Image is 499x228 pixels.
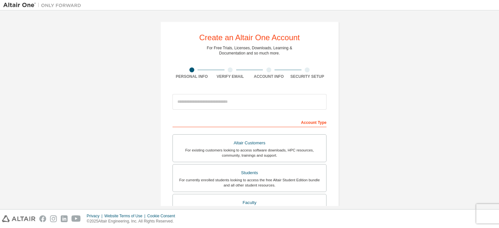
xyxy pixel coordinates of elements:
img: Altair One [3,2,84,8]
img: altair_logo.svg [2,215,35,222]
div: Website Terms of Use [104,213,147,219]
div: Account Info [249,74,288,79]
p: © 2025 Altair Engineering, Inc. All Rights Reserved. [87,219,179,224]
div: Cookie Consent [147,213,179,219]
div: Verify Email [211,74,250,79]
div: Privacy [87,213,104,219]
div: Personal Info [173,74,211,79]
div: For existing customers looking to access software downloads, HPC resources, community, trainings ... [177,148,322,158]
div: Altair Customers [177,138,322,148]
div: For Free Trials, Licenses, Downloads, Learning & Documentation and so much more. [207,45,292,56]
img: facebook.svg [39,215,46,222]
img: youtube.svg [71,215,81,222]
div: Students [177,168,322,177]
div: Create an Altair One Account [199,34,300,42]
img: linkedin.svg [61,215,68,222]
div: For currently enrolled students looking to access the free Altair Student Edition bundle and all ... [177,177,322,188]
div: Account Type [173,117,326,127]
div: Security Setup [288,74,327,79]
div: Faculty [177,198,322,207]
img: instagram.svg [50,215,57,222]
